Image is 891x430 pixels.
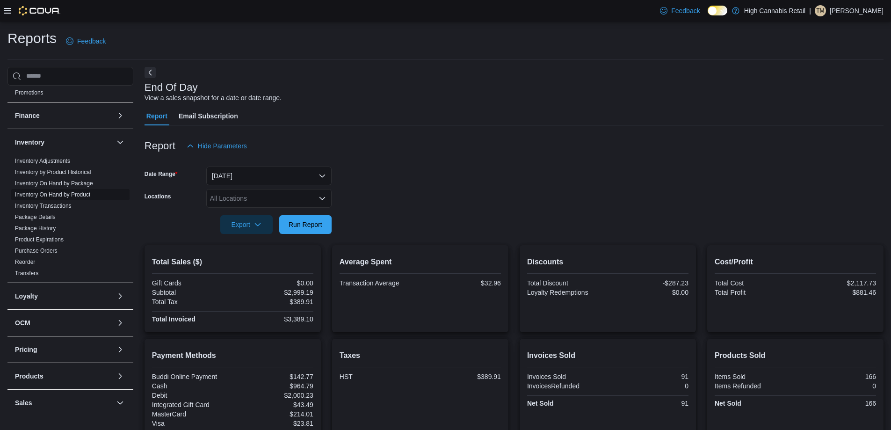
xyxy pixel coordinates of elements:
[115,291,126,302] button: Loyalty
[15,372,43,381] h3: Products
[708,15,708,16] span: Dark Mode
[179,107,238,125] span: Email Subscription
[527,350,688,361] h2: Invoices Sold
[145,140,175,152] h3: Report
[234,410,313,418] div: $214.01
[527,256,688,268] h2: Discounts
[15,111,113,120] button: Finance
[527,279,606,287] div: Total Discount
[715,373,794,380] div: Items Sold
[422,373,501,380] div: $389.91
[816,5,824,16] span: TM
[609,400,688,407] div: 91
[234,420,313,427] div: $23.81
[609,289,688,296] div: $0.00
[145,193,171,200] label: Locations
[115,137,126,148] button: Inventory
[15,258,35,266] span: Reorder
[15,138,44,147] h3: Inventory
[234,315,313,323] div: $3,389.10
[226,215,267,234] span: Export
[7,29,57,48] h1: Reports
[15,89,43,96] a: Promotions
[152,392,231,399] div: Debit
[15,247,58,255] span: Purchase Orders
[77,36,106,46] span: Feedback
[715,256,876,268] h2: Cost/Profit
[198,141,247,151] span: Hide Parameters
[289,220,322,229] span: Run Report
[234,373,313,380] div: $142.77
[15,225,56,232] a: Package History
[115,397,126,408] button: Sales
[115,344,126,355] button: Pricing
[152,350,313,361] h2: Payment Methods
[145,67,156,78] button: Next
[15,168,91,176] span: Inventory by Product Historical
[15,398,32,408] h3: Sales
[152,401,231,408] div: Integrated Gift Card
[152,410,231,418] div: MasterCard
[152,382,231,390] div: Cash
[656,1,703,20] a: Feedback
[115,371,126,382] button: Products
[797,289,876,296] div: $881.46
[15,157,70,165] span: Inventory Adjustments
[671,6,700,15] span: Feedback
[797,400,876,407] div: 166
[15,372,113,381] button: Products
[15,225,56,232] span: Package History
[220,215,273,234] button: Export
[152,420,231,427] div: Visa
[145,82,198,93] h3: End Of Day
[15,214,56,220] a: Package Details
[797,382,876,390] div: 0
[609,279,688,287] div: -$287.23
[115,317,126,328] button: OCM
[15,191,90,198] span: Inventory On Hand by Product
[715,350,876,361] h2: Products Sold
[15,318,30,328] h3: OCM
[422,279,501,287] div: $32.96
[146,107,167,125] span: Report
[340,350,501,361] h2: Taxes
[15,292,113,301] button: Loyalty
[15,236,64,243] a: Product Expirations
[15,180,93,187] a: Inventory On Hand by Package
[15,345,37,354] h3: Pricing
[15,318,113,328] button: OCM
[206,167,332,185] button: [DATE]
[715,400,741,407] strong: Net Sold
[152,373,231,380] div: Buddi Online Payment
[234,401,313,408] div: $43.49
[15,270,38,277] span: Transfers
[15,213,56,221] span: Package Details
[152,315,196,323] strong: Total Invoiced
[145,93,282,103] div: View a sales snapshot for a date or date range.
[234,382,313,390] div: $964.79
[15,203,72,209] a: Inventory Transactions
[340,279,419,287] div: Transaction Average
[809,5,811,16] p: |
[152,256,313,268] h2: Total Sales ($)
[152,289,231,296] div: Subtotal
[152,298,231,306] div: Total Tax
[152,279,231,287] div: Gift Cards
[15,158,70,164] a: Inventory Adjustments
[234,279,313,287] div: $0.00
[715,279,794,287] div: Total Cost
[15,111,40,120] h3: Finance
[15,169,91,175] a: Inventory by Product Historical
[830,5,884,16] p: [PERSON_NAME]
[234,298,313,306] div: $389.91
[183,137,251,155] button: Hide Parameters
[340,256,501,268] h2: Average Spent
[15,259,35,265] a: Reorder
[115,110,126,121] button: Finance
[797,279,876,287] div: $2,117.73
[15,398,113,408] button: Sales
